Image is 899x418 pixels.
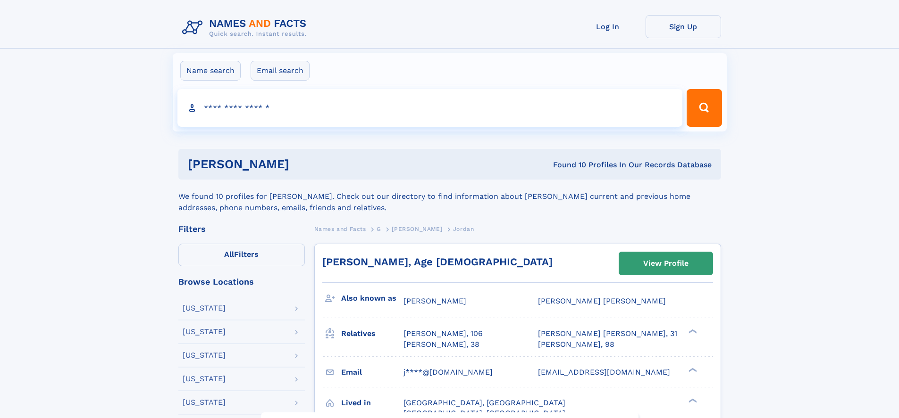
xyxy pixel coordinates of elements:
h3: Email [341,364,403,380]
input: search input [177,89,683,127]
a: View Profile [619,252,713,275]
a: Log In [570,15,646,38]
label: Email search [251,61,310,81]
a: [PERSON_NAME], 38 [403,339,479,350]
div: [US_STATE] [183,304,226,312]
div: Browse Locations [178,278,305,286]
div: We found 10 profiles for [PERSON_NAME]. Check out our directory to find information about [PERSON... [178,180,721,213]
h3: Relatives [341,326,403,342]
span: [EMAIL_ADDRESS][DOMAIN_NAME] [538,368,670,377]
a: [PERSON_NAME] [392,223,442,235]
img: Logo Names and Facts [178,15,314,41]
a: G [377,223,381,235]
h3: Lived in [341,395,403,411]
label: Filters [178,244,305,266]
div: Filters [178,225,305,233]
span: [PERSON_NAME] [392,226,442,232]
span: All [224,250,234,259]
div: [US_STATE] [183,352,226,359]
div: [US_STATE] [183,328,226,336]
div: ❯ [686,367,697,373]
div: [US_STATE] [183,375,226,383]
span: [GEOGRAPHIC_DATA], [GEOGRAPHIC_DATA] [403,409,565,418]
a: [PERSON_NAME], 98 [538,339,614,350]
span: G [377,226,381,232]
div: [US_STATE] [183,399,226,406]
div: View Profile [643,253,689,274]
h3: Also known as [341,290,403,306]
span: [PERSON_NAME] [PERSON_NAME] [538,296,666,305]
a: Names and Facts [314,223,366,235]
div: ❯ [686,328,697,335]
label: Name search [180,61,241,81]
button: Search Button [687,89,722,127]
a: [PERSON_NAME] [PERSON_NAME], 31 [538,328,677,339]
a: [PERSON_NAME], 106 [403,328,483,339]
div: ❯ [686,397,697,403]
a: Sign Up [646,15,721,38]
a: [PERSON_NAME], Age [DEMOGRAPHIC_DATA] [322,256,553,268]
div: Found 10 Profiles In Our Records Database [421,160,712,170]
span: Jordan [453,226,474,232]
h1: [PERSON_NAME] [188,158,421,170]
span: [PERSON_NAME] [403,296,466,305]
span: [GEOGRAPHIC_DATA], [GEOGRAPHIC_DATA] [403,398,565,407]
